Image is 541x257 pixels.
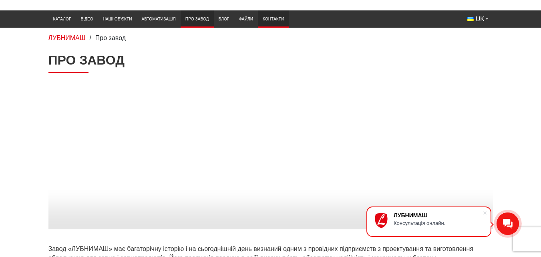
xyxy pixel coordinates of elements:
div: Консультація онлайн. [394,220,483,226]
span: / [89,34,91,41]
a: Відео [76,12,98,26]
a: Файли [234,12,258,26]
img: Українська [467,17,474,21]
a: Автоматизація [137,12,181,26]
a: Контакти [258,12,289,26]
div: ЛУБНИМАШ [394,212,483,219]
button: UK [463,12,493,26]
a: Наші об’єкти [98,12,137,26]
a: Про завод [181,12,214,26]
a: Блог [214,12,234,26]
span: Про завод [95,34,126,41]
a: ЛУБНИМАШ [48,34,86,41]
span: UK [476,15,485,24]
h1: Про завод [48,53,493,73]
a: Каталог [48,12,76,26]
